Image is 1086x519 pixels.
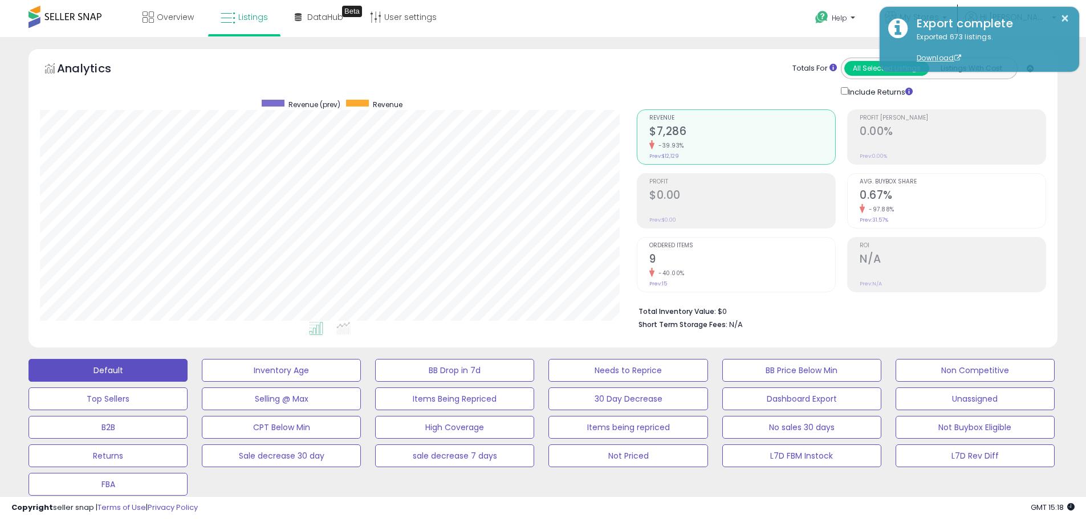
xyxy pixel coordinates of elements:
div: Totals For [792,63,837,74]
button: Not Buybox Eligible [896,416,1055,439]
a: Download [917,53,961,63]
button: sale decrease 7 days [375,444,534,467]
button: × [1060,11,1069,26]
small: Prev: $12,129 [649,153,679,160]
button: High Coverage [375,416,534,439]
b: Short Term Storage Fees: [638,320,727,329]
div: Tooltip anchor [342,6,362,17]
button: 30 Day Decrease [548,387,707,410]
span: N/A [729,319,743,330]
span: Revenue [373,100,402,109]
span: Help [832,13,847,23]
small: -97.88% [865,205,894,214]
a: Help [806,2,867,37]
button: FBA [29,473,188,496]
button: L7D Rev Diff [896,444,1055,467]
small: -40.00% [654,269,685,277]
h2: $7,286 [649,125,835,140]
span: Revenue (prev) [288,100,340,109]
button: Items being repriced [548,416,707,439]
button: L7D FBM Instock [722,444,881,467]
button: B2B [29,416,188,439]
button: Inventory Age [202,359,361,382]
span: DataHub [307,11,343,23]
div: Include Returns [832,85,926,98]
span: Profit [649,179,835,185]
small: Prev: 15 [649,280,667,287]
button: Returns [29,444,188,467]
button: CPT Below Min [202,416,361,439]
h2: N/A [860,252,1046,268]
small: Prev: $0.00 [649,216,676,223]
button: Needs to Reprice [548,359,707,382]
button: Unassigned [896,387,1055,410]
span: 2025-09-9 15:18 GMT [1031,502,1075,513]
button: All Selected Listings [844,61,929,76]
button: Sale decrease 30 day [202,444,361,467]
span: Listings [238,11,268,23]
button: Selling @ Max [202,387,361,410]
h2: $0.00 [649,189,835,204]
button: No sales 30 days [722,416,881,439]
h2: 0.67% [860,189,1046,204]
span: Ordered Items [649,243,835,249]
span: Avg. Buybox Share [860,179,1046,185]
div: seller snap | | [11,502,198,513]
small: Prev: 31.57% [860,216,888,223]
button: Top Sellers [29,387,188,410]
strong: Copyright [11,502,53,513]
small: Prev: 0.00% [860,153,887,160]
b: Total Inventory Value: [638,307,716,316]
div: Exported 673 listings. [908,32,1071,64]
span: Revenue [649,115,835,121]
small: Prev: N/A [860,280,882,287]
h2: 9 [649,252,835,268]
div: Export complete [908,15,1071,32]
button: Non Competitive [896,359,1055,382]
span: ROI [860,243,1046,249]
button: Not Priced [548,444,707,467]
a: Terms of Use [97,502,146,513]
li: $0 [638,304,1038,317]
button: Items Being Repriced [375,387,534,410]
span: Overview [157,11,194,23]
h5: Analytics [57,60,133,79]
button: Default [29,359,188,382]
button: BB Drop in 7d [375,359,534,382]
small: -39.93% [654,141,684,150]
button: Dashboard Export [722,387,881,410]
button: BB Price Below Min [722,359,881,382]
i: Get Help [815,10,829,24]
a: Privacy Policy [148,502,198,513]
h2: 0.00% [860,125,1046,140]
span: Profit [PERSON_NAME] [860,115,1046,121]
